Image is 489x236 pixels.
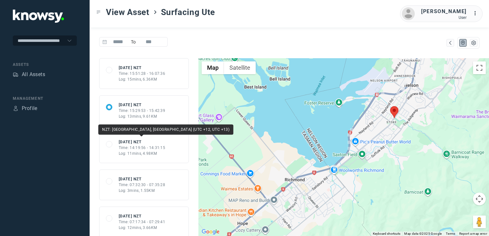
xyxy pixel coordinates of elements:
span: To [129,37,138,47]
tspan: ... [473,11,480,16]
div: : [473,10,481,17]
div: Management [13,96,77,101]
div: Log: 12mins, 3.66KM [119,225,165,231]
div: Time: 15:51:28 - 16:07:36 [119,71,165,76]
button: Drag Pegman onto the map to open Street View [473,216,486,228]
div: Profile [22,105,37,112]
div: Time: 07:17:34 - 07:29:41 [119,219,165,225]
div: Toggle Menu [96,10,101,14]
div: [DATE] NZT [119,176,165,182]
div: Log: 13mins, 9.61KM [119,114,165,119]
img: avatar.png [402,7,415,20]
a: Open this area in Google Maps (opens a new window) [200,228,221,236]
button: Show street map [202,61,224,74]
div: Time: 14:19:56 - 14:31:15 [119,145,165,151]
div: All Assets [22,71,45,78]
img: Application Logo [13,10,64,23]
div: Time: 15:29:53 - 15:42:39 [119,108,165,114]
div: Assets [13,72,19,77]
div: Time: 07:32:30 - 07:35:28 [119,182,165,188]
div: Map [460,40,466,46]
span: NZT: [GEOGRAPHIC_DATA], [GEOGRAPHIC_DATA] (UTC +12, UTC +13) [102,127,229,132]
img: Google [200,228,221,236]
div: [PERSON_NAME] [421,8,467,15]
div: List [471,40,477,46]
span: View Asset [106,6,149,18]
div: Log: 15mins, 6.36KM [119,76,165,82]
span: Surfacing Ute [161,6,215,18]
div: [DATE] NZT [119,139,165,145]
div: [DATE] NZT [119,213,165,219]
button: Toggle fullscreen view [473,61,486,74]
a: ProfileProfile [13,105,37,112]
button: Keyboard shortcuts [373,232,400,236]
div: Assets [13,62,77,67]
div: [DATE] NZT [119,102,165,108]
a: Report a map error [459,232,487,235]
div: Log: 3mins, 1.55KM [119,188,165,193]
div: User [421,15,467,20]
div: [DATE] NZT [119,65,165,71]
a: AssetsAll Assets [13,71,45,78]
div: Profile [13,106,19,111]
button: Map camera controls [473,193,486,205]
div: : [473,10,481,18]
span: Map data ©2025 Google [404,232,442,235]
div: Log: 11mins, 4.98KM [119,151,165,156]
a: Terms [446,232,455,235]
div: Map [447,40,453,46]
button: Show satellite imagery [224,61,256,74]
div: > [153,10,158,15]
